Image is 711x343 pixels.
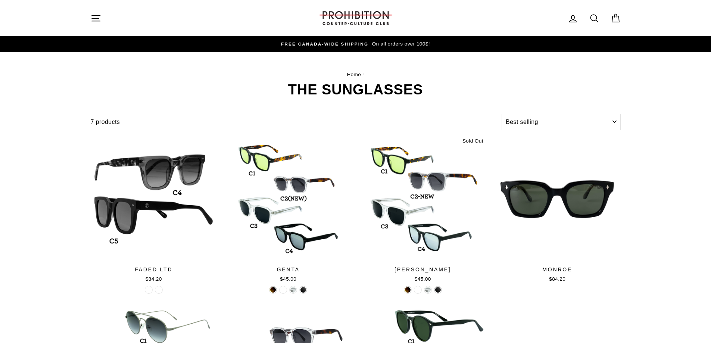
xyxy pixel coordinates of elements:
a: GENTA$45.00 [225,136,352,286]
a: [PERSON_NAME]$45.00 [360,136,486,286]
div: Sold Out [459,136,486,146]
img: PROHIBITION COUNTER-CULTURE CLUB [318,11,393,25]
div: $45.00 [225,275,352,283]
span: FREE CANADA-WIDE SHIPPING [281,42,368,46]
div: FADED LTD [91,266,217,274]
div: 7 products [91,117,499,127]
div: $84.20 [91,275,217,283]
a: FREE CANADA-WIDE SHIPPING On all orders over 100$! [93,40,619,48]
div: [PERSON_NAME] [360,266,486,274]
span: On all orders over 100$! [370,41,430,47]
nav: breadcrumbs [91,71,621,79]
div: GENTA [225,266,352,274]
div: $45.00 [360,275,486,283]
a: FADED LTD$84.20 [91,136,217,286]
div: MONROE [494,266,621,274]
h1: THE SUNGLASSES [91,82,621,97]
div: $84.20 [494,275,621,283]
a: MONROE$84.20 [494,136,621,286]
span: / [362,72,364,77]
a: Home [347,72,361,77]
